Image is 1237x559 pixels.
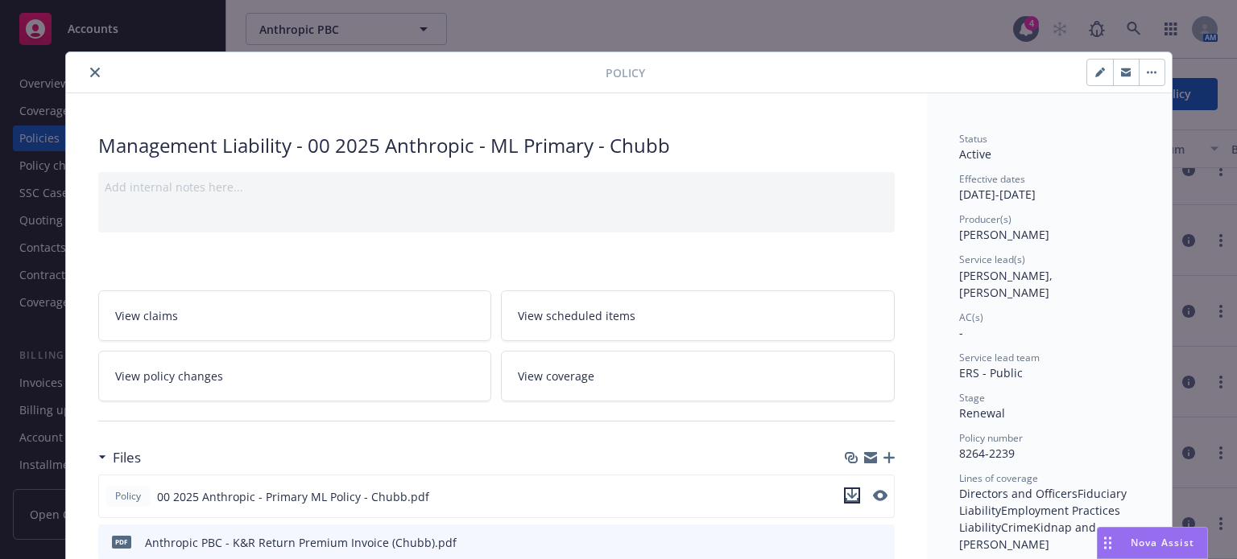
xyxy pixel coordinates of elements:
[959,227,1049,242] span: [PERSON_NAME]
[1098,528,1118,558] div: Drag to move
[959,146,991,162] span: Active
[959,310,983,324] span: AC(s)
[959,172,1140,203] div: [DATE] - [DATE]
[98,132,895,159] div: Management Liability - 00 2025 Anthropic - ML Primary - Chubb
[959,391,985,405] span: Stage
[959,253,1025,266] span: Service lead(s)
[959,446,1015,461] span: 8264-2239
[959,520,1099,552] span: Kidnap and [PERSON_NAME]
[844,487,860,506] button: download file
[959,268,1056,300] span: [PERSON_NAME], [PERSON_NAME]
[112,536,131,548] span: pdf
[1001,520,1033,535] span: Crime
[115,307,178,324] span: View claims
[873,487,887,506] button: preview file
[518,307,635,324] span: View scheduled items
[145,534,457,551] div: Anthropic PBC - K&R Return Premium Invoice (Chubb).pdf
[518,368,594,384] span: View coverage
[501,290,895,341] a: View scheduled items
[98,447,141,468] div: Files
[874,534,888,551] button: preview file
[959,486,1078,501] span: Directors and Officers
[844,487,860,504] button: download file
[115,368,223,384] span: View policy changes
[959,486,1130,518] span: Fiduciary Liability
[157,488,429,505] span: 00 2025 Anthropic - Primary ML Policy - Chubb.pdf
[501,351,895,401] a: View coverage
[873,490,887,501] button: preview file
[959,132,987,146] span: Status
[959,212,1012,226] span: Producer(s)
[959,405,1005,421] span: Renewal
[1131,536,1194,549] span: Nova Assist
[98,290,492,341] a: View claims
[959,365,1023,380] span: ERS - Public
[959,503,1123,535] span: Employment Practices Liability
[85,63,105,82] button: close
[959,471,1038,485] span: Lines of coverage
[848,534,861,551] button: download file
[606,64,645,81] span: Policy
[959,351,1040,364] span: Service lead team
[98,351,492,401] a: View policy changes
[959,325,963,340] span: -
[105,179,888,195] div: Add internal notes here...
[113,447,141,468] h3: Files
[1097,527,1208,559] button: Nova Assist
[959,172,1025,186] span: Effective dates
[112,489,144,504] span: Policy
[959,431,1023,445] span: Policy number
